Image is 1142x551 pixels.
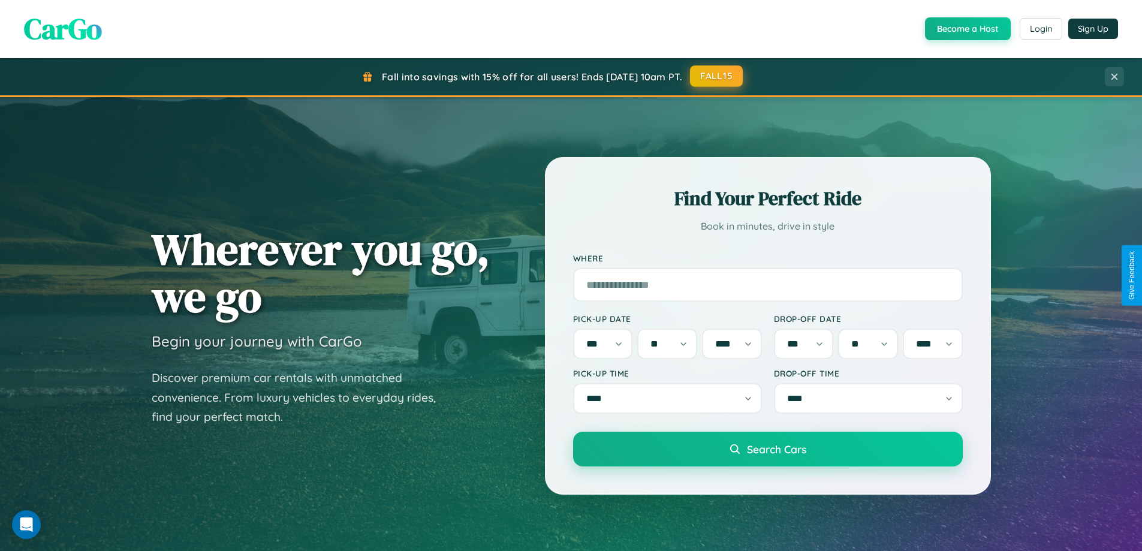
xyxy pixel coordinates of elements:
h2: Find Your Perfect Ride [573,185,963,212]
span: Fall into savings with 15% off for all users! Ends [DATE] 10am PT. [382,71,682,83]
label: Pick-up Date [573,314,762,324]
div: Give Feedback [1128,251,1136,300]
h1: Wherever you go, we go [152,225,490,320]
h3: Begin your journey with CarGo [152,332,362,350]
label: Drop-off Time [774,368,963,378]
button: Search Cars [573,432,963,466]
label: Drop-off Date [774,314,963,324]
button: Become a Host [925,17,1011,40]
div: Open Intercom Messenger [12,510,41,539]
span: Search Cars [747,442,806,456]
span: CarGo [24,9,102,49]
button: FALL15 [690,65,743,87]
label: Where [573,253,963,263]
p: Book in minutes, drive in style [573,218,963,235]
p: Discover premium car rentals with unmatched convenience. From luxury vehicles to everyday rides, ... [152,368,451,427]
button: Sign Up [1068,19,1118,39]
button: Login [1020,18,1062,40]
label: Pick-up Time [573,368,762,378]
